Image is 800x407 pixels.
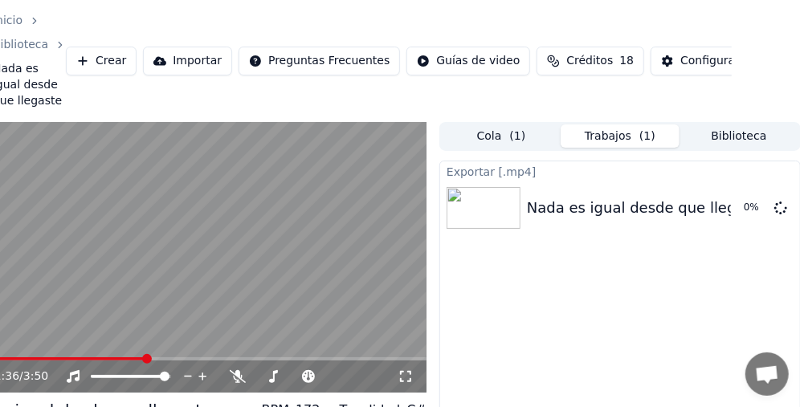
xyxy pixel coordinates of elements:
button: Créditos18 [537,47,644,75]
div: Configuración [680,53,758,69]
button: Configuración [651,47,769,75]
div: Nada es igual desde que llegaste [527,197,767,219]
button: Trabajos [561,124,680,148]
div: Exportar [.mp4] [440,161,800,181]
button: Guías de video [406,47,530,75]
button: Importar [143,47,232,75]
span: ( 1 ) [639,128,655,144]
span: ( 1 ) [509,128,525,144]
span: 18 [619,53,634,69]
button: Biblioteca [680,124,798,148]
button: Cola [442,124,561,148]
span: Créditos [566,53,613,69]
span: 3:50 [23,368,48,385]
button: Crear [66,47,137,75]
div: 0 % [744,201,768,214]
a: Chat abierto [745,352,789,396]
button: Preguntas Frecuentes [239,47,400,75]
